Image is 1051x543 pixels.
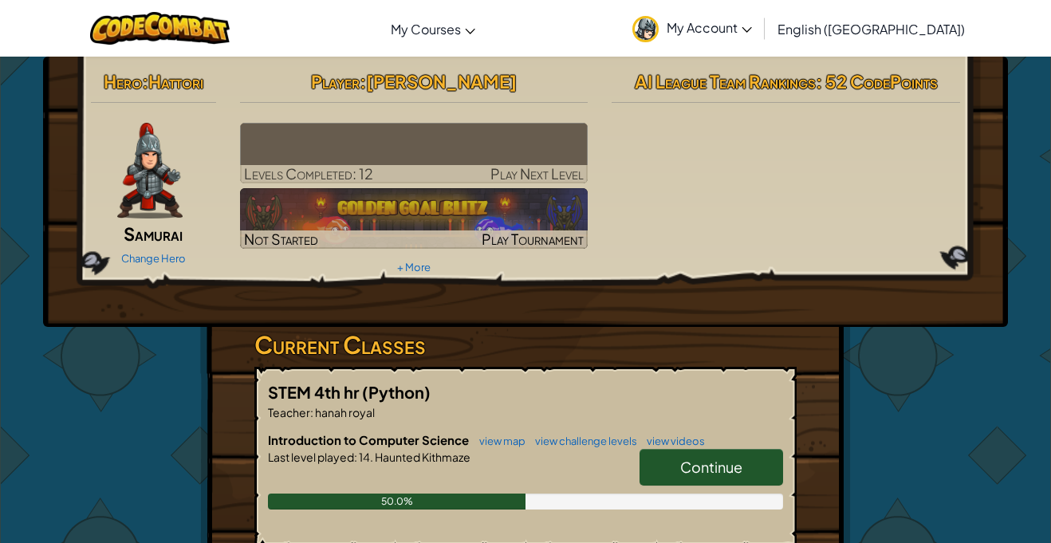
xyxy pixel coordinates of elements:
span: : [310,405,313,419]
img: Golden Goal [240,188,588,249]
a: Change Hero [121,252,186,265]
div: 50.0% [268,494,525,510]
span: Not Started [244,230,318,248]
a: My Courses [383,7,483,50]
span: Introduction to Computer Science [268,432,471,447]
span: Haunted Kithmaze [373,450,470,464]
a: view videos [639,435,705,447]
span: Hero [104,70,142,92]
span: 14. [357,450,373,464]
span: Teacher [268,405,310,419]
span: : [142,70,148,92]
span: Hattori [148,70,203,92]
span: Levels Completed: 12 [244,164,373,183]
a: Not StartedPlay Tournament [240,188,588,249]
span: My Account [667,19,752,36]
img: samurai.pose.png [117,123,183,218]
span: (Python) [362,382,431,402]
img: CodeCombat logo [90,12,230,45]
span: [PERSON_NAME] [366,70,517,92]
span: Samurai [124,222,183,245]
span: Player [311,70,360,92]
h3: Current Classes [254,327,797,363]
span: hanah royal [313,405,375,419]
span: : [354,450,357,464]
a: Play Next Level [240,123,588,183]
a: + More [397,261,431,273]
img: avatar [632,16,659,42]
a: view map [471,435,525,447]
span: English ([GEOGRAPHIC_DATA]) [777,21,965,37]
span: STEM 4th hr [268,382,362,402]
span: AI League Team Rankings [635,70,816,92]
a: English ([GEOGRAPHIC_DATA]) [770,7,973,50]
a: view challenge levels [527,435,637,447]
span: : [360,70,366,92]
span: My Courses [391,21,461,37]
a: My Account [624,3,760,53]
span: Play Next Level [490,164,584,183]
span: Continue [680,458,742,476]
span: Play Tournament [482,230,584,248]
span: : 52 CodePoints [816,70,938,92]
span: Last level played [268,450,354,464]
